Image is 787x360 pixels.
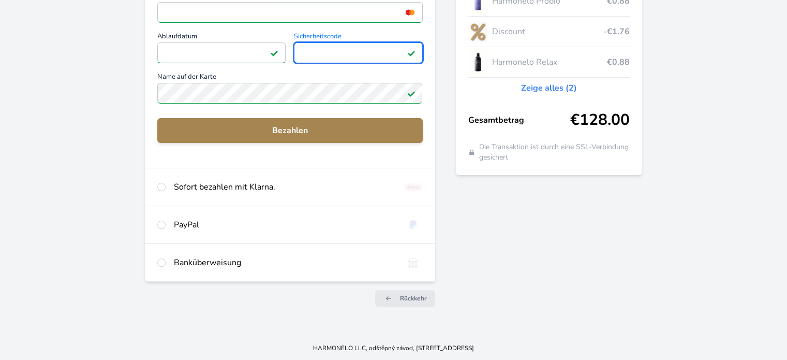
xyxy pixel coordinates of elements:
[404,181,423,193] img: klarna_paynow.svg
[157,83,422,104] input: Name auf der KarteFeld gültig
[157,74,422,83] span: Name auf der Karte
[468,114,570,126] span: Gesamtbetrag
[404,256,423,269] img: bankTransfer_IBAN.svg
[166,124,414,137] span: Bezahlen
[603,25,630,38] span: -€1.76
[403,8,417,17] img: mc
[407,49,415,57] img: Feld gültig
[270,49,278,57] img: Feld gültig
[492,25,603,38] span: Discount
[174,181,395,193] div: Sofort bezahlen mit Klarna.
[174,256,395,269] div: Banküberweisung
[375,290,435,307] a: Rückkehr
[468,19,488,45] img: discount-lo.png
[299,46,418,60] iframe: Iframe für Sicherheitscode
[407,89,415,97] img: Feld gültig
[157,33,286,42] span: Ablaufdatum
[492,56,606,68] span: Harmonelo Relax
[174,219,395,231] div: PayPal
[157,118,422,143] button: Bezahlen
[570,111,630,129] span: €128.00
[162,5,418,20] iframe: Iframe für Kartennummer
[162,46,281,60] iframe: Iframe für Ablaufdatum
[294,33,422,42] span: Sicherheitscode
[468,49,488,75] img: CLEAN_RELAX_se_stinem_x-lo.jpg
[607,56,630,68] span: €0.88
[521,82,577,94] a: Zeige alles (2)
[404,219,423,231] img: paypal.svg
[400,294,427,303] span: Rückkehr
[479,142,630,163] span: Die Transaktion ist durch eine SSL-Verbindung gesichert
